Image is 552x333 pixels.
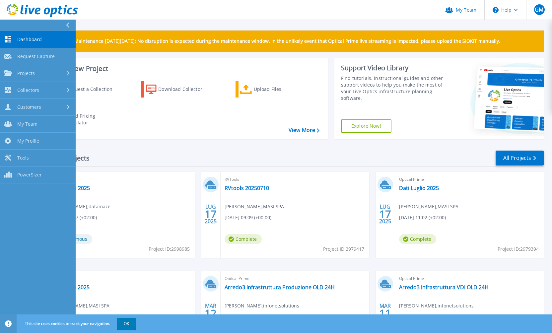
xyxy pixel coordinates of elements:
[225,284,335,291] a: Arredo3 Infrastruttura Produzione OLD 24H
[47,111,121,128] a: Cloud Pricing Calculator
[50,275,191,282] span: Optical Prime
[204,202,217,226] div: LUG 2025
[17,172,42,178] span: PowerSizer
[225,176,365,183] span: RVTools
[323,245,364,253] span: Project ID: 2979417
[158,83,211,96] div: Download Collector
[17,155,29,161] span: Tools
[17,104,41,110] span: Customers
[141,81,215,98] a: Download Collector
[399,203,458,210] span: [PERSON_NAME] , MASI SPA
[496,151,544,166] a: All Projects
[379,202,391,226] div: LUG 2025
[399,284,489,291] a: Arredo3 Infrastruttura VDI OLD 24H
[17,53,55,59] span: Request Capture
[17,138,39,144] span: My Profile
[379,211,391,217] span: 17
[50,203,110,210] span: [PERSON_NAME] , datamaze
[535,7,543,12] span: GM
[18,318,136,330] span: This site uses cookies to track your navigation.
[47,65,319,72] h3: Start a New Project
[399,234,436,244] span: Complete
[47,81,121,98] a: Request a Collection
[225,234,262,244] span: Complete
[50,176,191,183] span: Optical Prime
[341,75,447,101] div: Find tutorials, instructional guides and other support videos to help you make the most of your L...
[205,211,217,217] span: 17
[225,275,365,282] span: Optical Prime
[17,121,37,127] span: My Team
[225,185,269,191] a: RVtools 20250710
[399,302,474,309] span: [PERSON_NAME] , infonetsolutions
[225,214,271,221] span: [DATE] 09:09 (+00:00)
[498,245,539,253] span: Project ID: 2979394
[399,176,540,183] span: Optical Prime
[205,310,217,316] span: 12
[399,275,540,282] span: Optical Prime
[17,70,35,76] span: Projects
[65,113,118,126] div: Cloud Pricing Calculator
[289,127,319,133] a: View More
[17,36,42,42] span: Dashboard
[236,81,310,98] a: Upload Files
[379,301,391,325] div: MAR 2025
[149,245,190,253] span: Project ID: 2998985
[204,301,217,325] div: MAR 2025
[225,203,284,210] span: [PERSON_NAME] , MASI SPA
[50,302,109,309] span: [PERSON_NAME] , MASI SPA
[341,119,391,133] a: Explore Now!
[66,83,119,96] div: Request a Collection
[17,87,39,93] span: Collectors
[399,214,446,221] span: [DATE] 11:02 (+02:00)
[399,185,439,191] a: Dati Luglio 2025
[341,64,447,72] div: Support Video Library
[399,313,445,320] span: [DATE] 08:57 (-07:00)
[225,313,270,320] span: [DATE] 09:07 (-07:00)
[49,38,500,44] p: Scheduled Maintenance [DATE][DATE]: No disruption is expected during the maintenance window. In t...
[225,302,299,309] span: [PERSON_NAME] , infonetsolutions
[379,310,391,316] span: 11
[117,318,136,330] button: OK
[254,83,307,96] div: Upload Files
